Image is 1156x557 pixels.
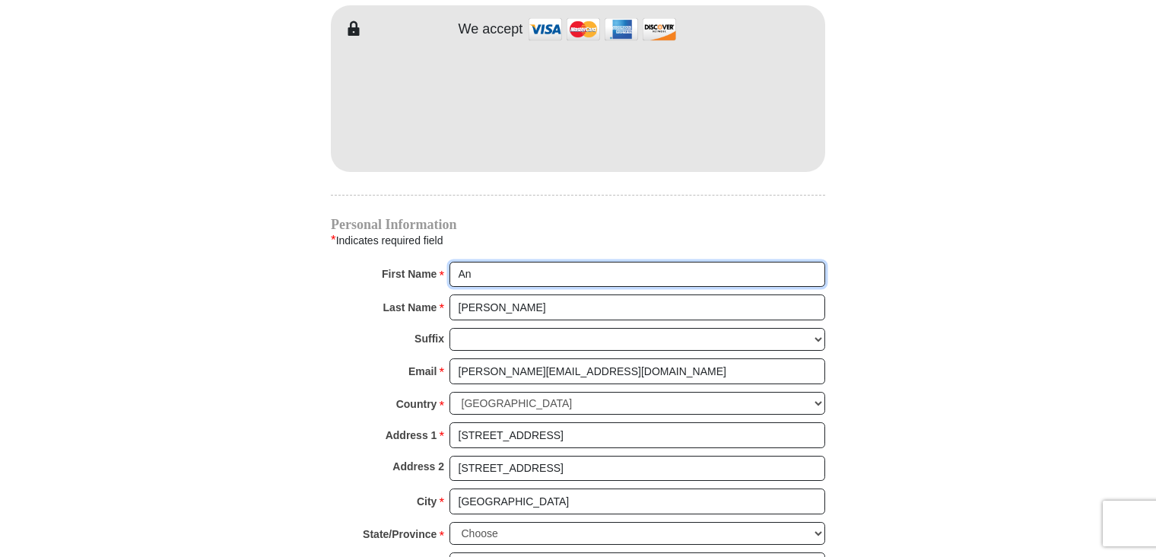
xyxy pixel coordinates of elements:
[417,491,437,512] strong: City
[383,297,437,318] strong: Last Name
[396,393,437,415] strong: Country
[331,218,825,231] h4: Personal Information
[414,328,444,349] strong: Suffix
[331,231,825,250] div: Indicates required field
[392,456,444,477] strong: Address 2
[408,361,437,382] strong: Email
[386,425,437,446] strong: Address 1
[363,524,437,545] strong: State/Province
[459,21,523,38] h4: We accept
[382,263,437,285] strong: First Name
[526,13,678,46] img: credit cards accepted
